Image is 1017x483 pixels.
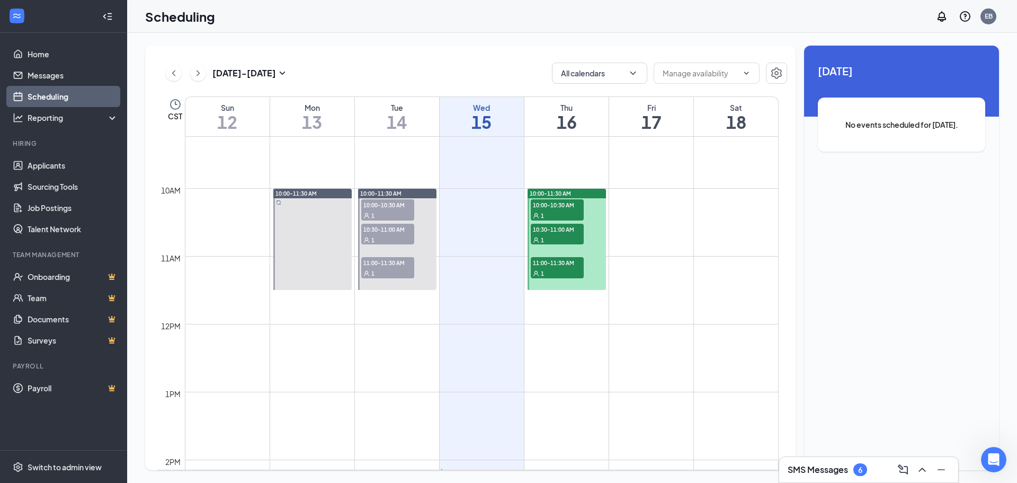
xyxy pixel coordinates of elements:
a: Applicants [28,155,118,176]
svg: User [533,213,539,219]
div: Hiring [13,139,116,148]
span: 10:00-11:30 AM [360,190,402,197]
div: 10am [159,185,183,196]
svg: ChevronUp [916,463,929,476]
span: 10:00-10:30 AM [361,199,414,210]
svg: Notifications [935,10,948,23]
svg: User [363,270,370,277]
div: 2pm [163,456,183,468]
svg: Collapse [102,11,113,22]
a: October 13, 2025 [270,97,354,136]
div: Sun [185,102,270,113]
a: October 14, 2025 [355,97,439,136]
span: 1 [541,236,544,244]
div: Team Management [13,250,116,259]
div: Wed [440,102,524,113]
span: No events scheduled for [DATE]. [839,119,964,130]
div: 6 [858,466,862,475]
a: Talent Network [28,218,118,240]
a: PayrollCrown [28,377,118,399]
svg: Clock [169,98,182,111]
a: OnboardingCrown [28,266,118,287]
svg: Settings [13,462,23,472]
a: DocumentsCrown [28,309,118,330]
svg: User [533,237,539,243]
svg: Analysis [13,112,23,123]
a: Scheduling [28,86,118,107]
button: ComposeMessage [895,461,912,478]
span: 10:00-10:30 AM [531,199,584,210]
h1: 15 [440,113,524,131]
svg: ChevronLeft [168,67,179,80]
svg: SmallChevronDown [276,67,289,80]
h1: 16 [524,113,609,131]
a: October 18, 2025 [694,97,778,136]
div: Tue [355,102,439,113]
svg: Sync [276,200,281,205]
span: 10:30-11:00 AM [531,224,584,234]
a: SurveysCrown [28,330,118,351]
span: 1 [371,212,374,219]
div: 1pm [163,388,183,400]
h1: 18 [694,113,778,131]
h1: 17 [609,113,693,131]
a: Job Postings [28,197,118,218]
a: October 16, 2025 [524,97,609,136]
span: 1 [371,270,374,277]
input: Manage availability [663,67,738,79]
a: TeamCrown [28,287,118,309]
div: Payroll [13,362,116,371]
h3: SMS Messages [788,464,848,476]
svg: ComposeMessage [897,463,909,476]
svg: QuestionInfo [959,10,971,23]
svg: WorkstreamLogo [12,11,22,21]
div: 11am [159,252,183,264]
button: All calendarsChevronDown [552,63,647,84]
span: 10:30-11:00 AM [361,224,414,234]
div: Thu [524,102,609,113]
button: Minimize [933,461,950,478]
iframe: Intercom live chat [981,447,1006,472]
a: October 17, 2025 [609,97,693,136]
svg: ChevronDown [628,68,638,78]
h1: 14 [355,113,439,131]
span: 10:00-11:30 AM [275,190,317,197]
span: 1 [541,212,544,219]
span: 1 [541,270,544,277]
svg: Settings [770,67,783,80]
span: CST [168,111,182,121]
a: Sourcing Tools [28,176,118,197]
span: 11:00-11:30 AM [531,257,584,268]
svg: User [363,213,370,219]
a: Home [28,43,118,65]
svg: Minimize [935,463,948,476]
a: Messages [28,65,118,86]
div: EB [985,12,993,21]
button: ChevronUp [914,461,931,478]
div: Mon [270,102,354,113]
div: Reporting [28,112,119,123]
h1: 13 [270,113,354,131]
h3: [DATE] - [DATE] [212,67,276,79]
button: ChevronRight [190,65,206,81]
a: October 12, 2025 [185,97,270,136]
a: October 15, 2025 [440,97,524,136]
span: 11:00-11:30 AM [361,257,414,268]
span: [DATE] [818,63,985,79]
div: Fri [609,102,693,113]
span: 1 [371,236,374,244]
div: Switch to admin view [28,462,102,472]
svg: ChevronRight [193,67,203,80]
h1: 12 [185,113,270,131]
svg: User [533,270,539,277]
svg: User [363,237,370,243]
span: 10:00-11:30 AM [530,190,571,197]
svg: ChevronDown [742,69,751,77]
div: Sat [694,102,778,113]
button: Settings [766,63,787,84]
button: ChevronLeft [166,65,182,81]
div: 12pm [159,320,183,332]
h1: Scheduling [145,7,215,25]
